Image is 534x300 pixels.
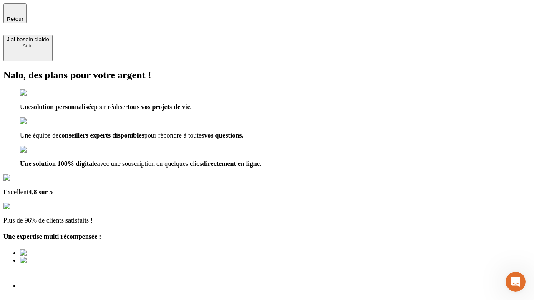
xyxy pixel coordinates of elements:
[97,160,202,167] span: avec une souscription en quelques clics
[144,132,204,139] span: pour répondre à toutes
[3,3,27,23] button: Retour
[20,249,97,257] img: Best savings advice award
[3,35,53,61] button: J’ai besoin d'aideAide
[20,103,31,110] span: Une
[202,160,261,167] span: directement en ligne.
[58,132,144,139] span: conseillers experts disponibles
[7,16,23,22] span: Retour
[94,103,127,110] span: pour réaliser
[3,70,531,81] h2: Nalo, des plans pour votre argent !
[20,257,97,264] img: Best savings advice award
[20,146,56,153] img: checkmark
[20,89,56,97] img: checkmark
[3,174,52,182] img: Google Review
[506,272,526,292] iframe: Intercom live chat
[3,202,45,210] img: reviews stars
[7,42,49,49] div: Aide
[20,160,97,167] span: Une solution 100% digitale
[20,117,56,125] img: checkmark
[31,103,94,110] span: solution personnalisée
[28,188,53,195] span: 4,8 sur 5
[3,233,531,240] h4: Une expertise multi récompensée :
[20,132,58,139] span: Une équipe de
[128,103,192,110] span: tous vos projets de vie.
[3,188,28,195] span: Excellent
[204,132,243,139] span: vos questions.
[3,217,531,224] p: Plus de 96% de clients satisfaits !
[7,36,49,42] div: J’ai besoin d'aide
[20,264,44,288] img: Best savings advice award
